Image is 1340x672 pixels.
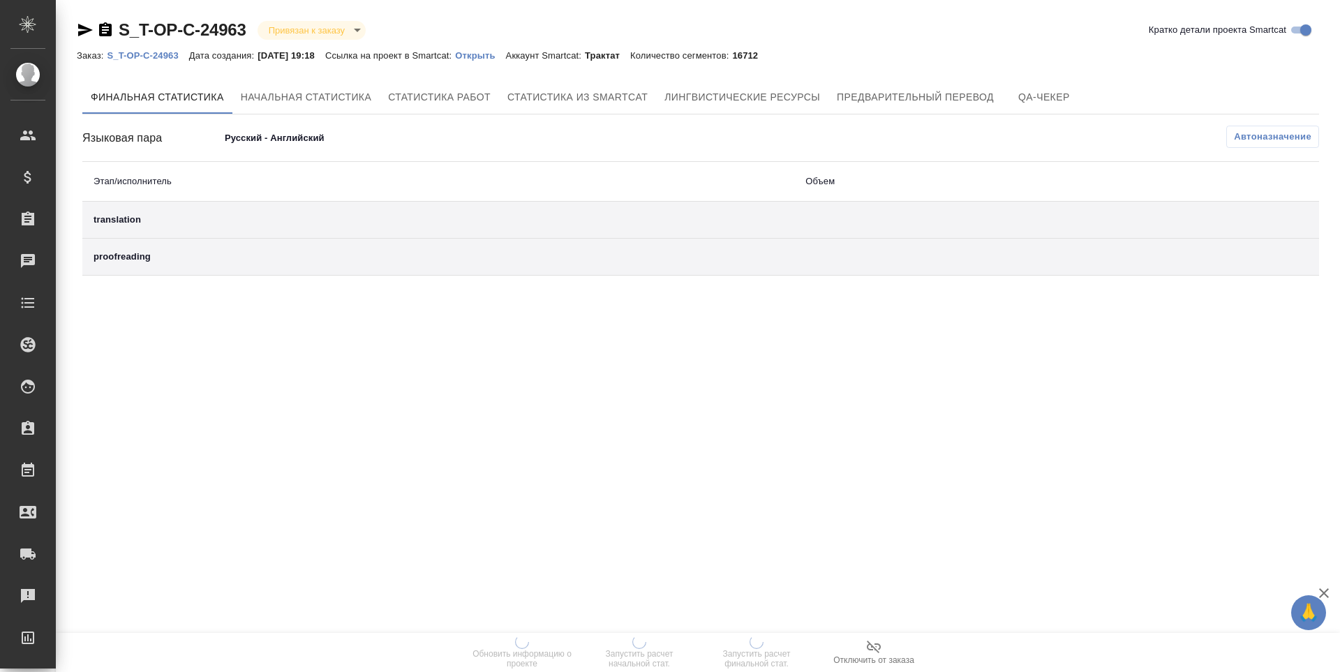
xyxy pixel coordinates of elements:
[630,50,732,61] p: Количество сегментов:
[794,162,1161,202] th: Объем
[77,50,107,61] p: Заказ:
[119,20,246,39] a: S_T-OP-C-24963
[1291,595,1326,630] button: 🙏
[94,213,783,227] div: translation
[265,24,349,36] button: Привязан к заказу
[82,162,794,202] th: Этап/исполнитель
[455,49,505,61] a: Открыть
[77,22,94,38] button: Скопировать ссылку для ЯМессенджера
[97,22,114,38] button: Скопировать ссылку
[837,89,994,106] span: Предварительный перевод
[455,50,505,61] p: Открыть
[220,126,495,150] div: Русский - Английский
[107,50,188,61] p: S_T-OP-C-24963
[82,130,220,147] div: Языковая пара
[258,50,325,61] p: [DATE] 19:18
[107,49,188,61] a: S_T-OP-C-24963
[585,50,630,61] p: Трактат
[664,89,820,106] span: Лингвистические ресурсы
[732,50,768,61] p: 16712
[506,50,585,61] p: Аккаунт Smartcat:
[1226,126,1319,148] button: Автоназначение
[507,89,648,106] span: Статистика из Smartcat
[189,50,258,61] p: Дата создания:
[1011,89,1078,106] span: QA-чекер
[94,250,783,264] div: proofreading
[388,89,491,106] span: Статистика работ
[241,89,372,106] span: Начальная статистика
[1149,23,1286,37] span: Кратко детали проекта Smartcat
[91,89,224,106] span: Финальная статистика
[258,21,366,40] div: Привязан к заказу
[1234,130,1311,144] span: Автоназначение
[325,50,455,61] p: Ссылка на проект в Smartcat:
[1297,598,1320,627] span: 🙏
